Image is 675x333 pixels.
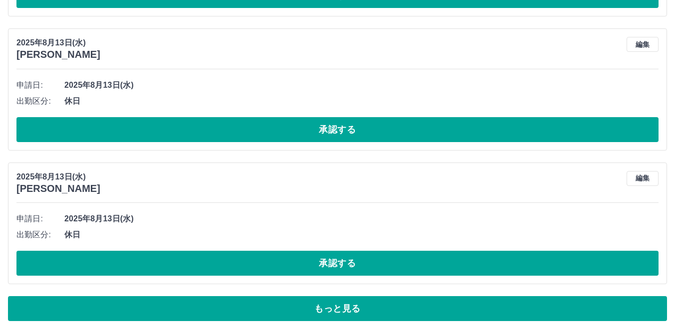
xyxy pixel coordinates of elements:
[16,213,64,225] span: 申請日:
[627,37,659,52] button: 編集
[627,171,659,186] button: 編集
[16,117,659,142] button: 承認する
[64,79,659,91] span: 2025年8月13日(水)
[16,229,64,241] span: 出勤区分:
[64,213,659,225] span: 2025年8月13日(水)
[16,37,100,49] p: 2025年8月13日(水)
[64,95,659,107] span: 休日
[8,296,667,321] button: もっと見る
[16,251,659,276] button: 承認する
[16,171,100,183] p: 2025年8月13日(水)
[16,183,100,194] h3: [PERSON_NAME]
[16,49,100,60] h3: [PERSON_NAME]
[16,79,64,91] span: 申請日:
[16,95,64,107] span: 出勤区分:
[64,229,659,241] span: 休日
